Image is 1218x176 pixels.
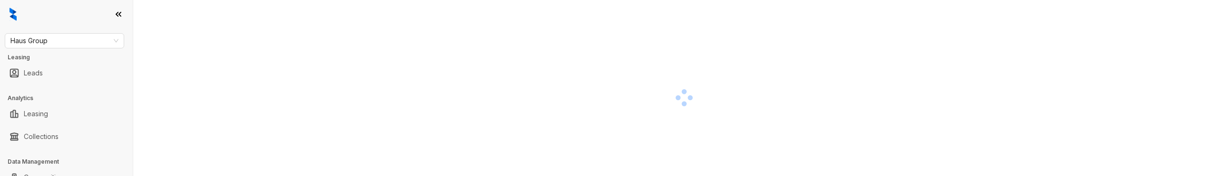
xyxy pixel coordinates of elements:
span: Haus Group [10,34,118,48]
li: Leasing [2,104,131,123]
a: Leasing [24,104,48,123]
h3: Leasing [8,53,133,62]
a: Leads [24,64,43,83]
img: logo [10,8,17,21]
li: Collections [2,127,131,146]
h3: Data Management [8,157,133,166]
a: Collections [24,127,59,146]
li: Leads [2,64,131,83]
h3: Analytics [8,94,133,102]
